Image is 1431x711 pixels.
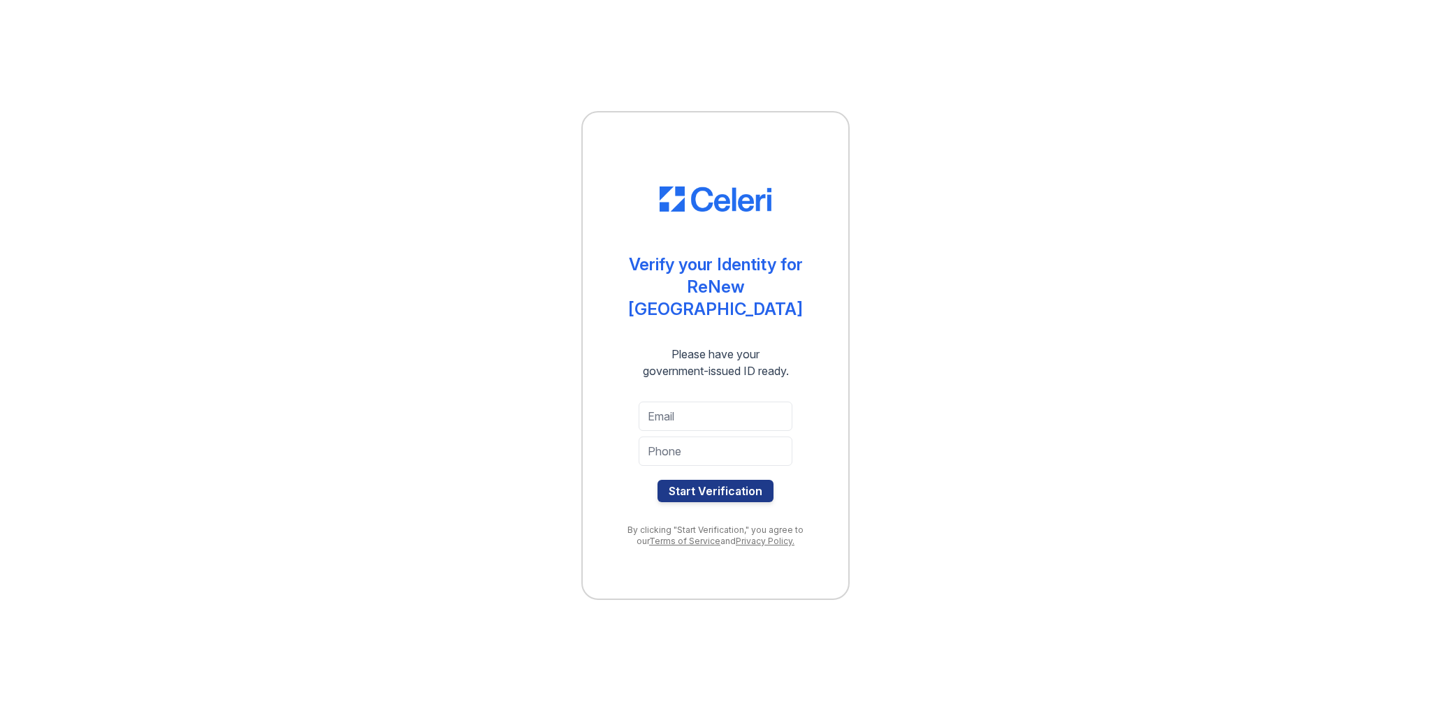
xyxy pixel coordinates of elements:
[618,346,814,379] div: Please have your government-issued ID ready.
[611,254,820,321] div: Verify your Identity for ReNew [GEOGRAPHIC_DATA]
[639,437,792,466] input: Phone
[649,536,720,546] a: Terms of Service
[736,536,794,546] a: Privacy Policy.
[658,480,773,502] button: Start Verification
[660,186,771,212] img: CE_Logo_Blue-a8612792a0a2168367f1c8372b55b34899dd931a85d93a1a3d3e32e68fde9ad4.png
[611,525,820,547] div: By clicking "Start Verification," you agree to our and
[639,402,792,431] input: Email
